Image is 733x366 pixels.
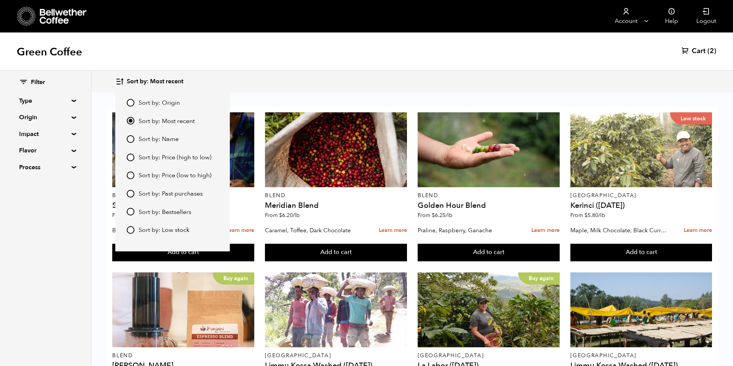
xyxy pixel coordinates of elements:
button: Add to cart [112,244,254,261]
a: Low stock [570,112,712,187]
span: Sort by: Most recent [127,78,183,86]
p: Blend [418,193,559,198]
a: Buy again [418,272,559,347]
bdi: 5.80 [584,212,605,219]
h4: Golden Hour Blend [418,202,559,209]
a: Learn more [531,222,560,239]
img: tab_keywords_by_traffic_grey.svg [76,48,82,54]
input: Sort by: Most recent [127,117,134,125]
span: From [570,212,605,219]
a: Learn more [226,222,254,239]
p: Blend [112,353,254,358]
p: [GEOGRAPHIC_DATA] [265,353,407,358]
span: From [112,212,147,219]
span: $ [432,212,435,219]
summary: Origin [19,113,72,122]
h4: Sunrise Blend [112,202,254,209]
span: /lb [446,212,452,219]
span: From [265,212,300,219]
bdi: 6.25 [432,212,452,219]
img: website_grey.svg [12,20,18,26]
div: Domain: [DOMAIN_NAME] [20,20,84,26]
h4: Meridian Blend [265,202,407,209]
input: Sort by: Origin [127,99,134,107]
span: Sort by: Price (low to high) [139,172,212,180]
p: Caramel, Toffee, Dark Chocolate [265,225,361,236]
p: Praline, Raspberry, Ganache [418,225,514,236]
div: Domain Overview [29,49,68,54]
p: Low stock [670,112,712,125]
h1: Green Coffee [17,45,82,59]
p: Buy again [213,272,254,285]
div: v 4.0.25 [21,12,37,18]
a: Learn more [684,222,712,239]
p: [GEOGRAPHIC_DATA] [418,353,559,358]
span: Sort by: Low stock [139,226,189,235]
span: Cart [692,47,706,56]
input: Sort by: Price (high to low) [127,154,134,161]
p: Buy again [518,272,560,285]
div: Keywords by Traffic [84,49,129,54]
span: /lb [598,212,605,219]
p: [GEOGRAPHIC_DATA] [570,353,712,358]
input: Sort by: Past purchases [127,190,134,198]
summary: Process [19,163,72,172]
span: $ [279,212,282,219]
span: Sort by: Price (high to low) [139,154,212,162]
p: Blend [265,193,407,198]
summary: Impact [19,130,72,139]
span: Sort by: Bestsellers [139,208,191,217]
input: Sort by: Bestsellers [127,208,134,215]
a: Buy again [112,272,254,347]
bdi: 6.20 [279,212,300,219]
span: Sort by: Origin [139,99,180,107]
span: /lb [293,212,300,219]
span: Sort by: Most recent [139,117,195,126]
span: Sort by: Name [139,135,179,144]
input: Sort by: Low stock [127,226,134,234]
summary: Type [19,96,72,105]
span: $ [584,212,588,219]
span: Sort by: Past purchases [139,190,203,198]
a: Learn more [379,222,407,239]
img: tab_domain_overview_orange.svg [21,48,27,54]
summary: Flavor [19,146,72,155]
button: Add to cart [418,244,559,261]
button: Add to cart [265,244,407,261]
p: Bittersweet Chocolate, Toasted Marshmallow, Candied Orange, Praline [112,225,208,236]
span: From [418,212,452,219]
span: (2) [707,47,716,56]
a: Cart (2) [681,47,716,56]
p: [GEOGRAPHIC_DATA] [570,193,712,198]
input: Sort by: Price (low to high) [127,172,134,179]
p: Blend [112,193,254,198]
span: Filter [31,78,45,87]
input: Sort by: Name [127,135,134,143]
button: Add to cart [570,244,712,261]
button: Sort by: Most recent [115,73,183,91]
p: Maple, Milk Chocolate, Black Currant [570,225,667,236]
h4: Kerinci ([DATE]) [570,202,712,209]
img: logo_orange.svg [12,12,18,18]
